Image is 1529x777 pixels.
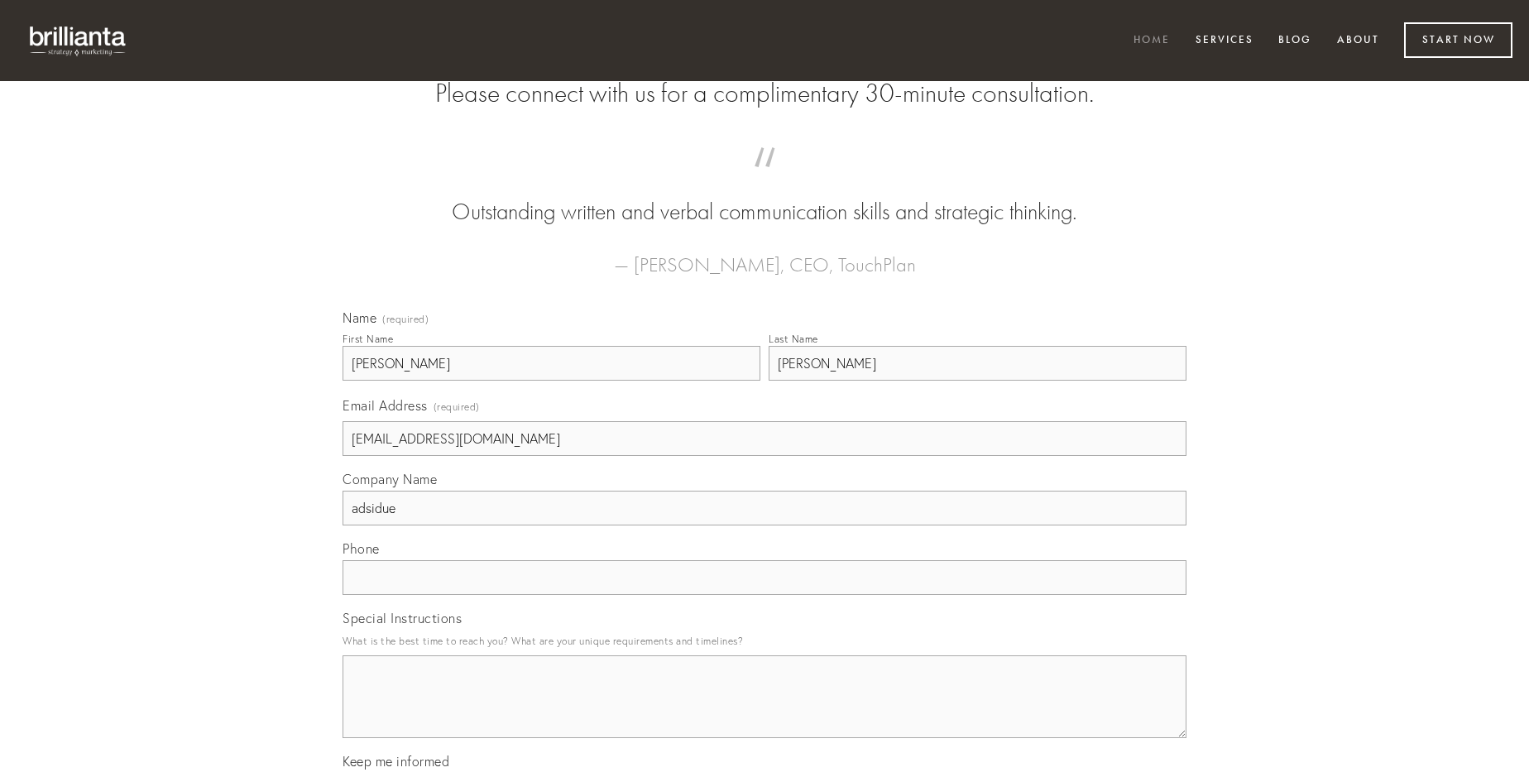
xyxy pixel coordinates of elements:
[369,164,1160,228] blockquote: Outstanding written and verbal communication skills and strategic thinking.
[343,610,462,626] span: Special Instructions
[382,314,429,324] span: (required)
[343,540,380,557] span: Phone
[369,164,1160,196] span: “
[1123,27,1181,55] a: Home
[343,753,449,770] span: Keep me informed
[369,228,1160,281] figcaption: — [PERSON_NAME], CEO, TouchPlan
[769,333,818,345] div: Last Name
[1404,22,1512,58] a: Start Now
[17,17,141,65] img: brillianta - research, strategy, marketing
[343,630,1186,652] p: What is the best time to reach you? What are your unique requirements and timelines?
[1185,27,1264,55] a: Services
[343,471,437,487] span: Company Name
[343,333,393,345] div: First Name
[343,397,428,414] span: Email Address
[343,309,376,326] span: Name
[1268,27,1322,55] a: Blog
[434,396,480,418] span: (required)
[343,78,1186,109] h2: Please connect with us for a complimentary 30-minute consultation.
[1326,27,1390,55] a: About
